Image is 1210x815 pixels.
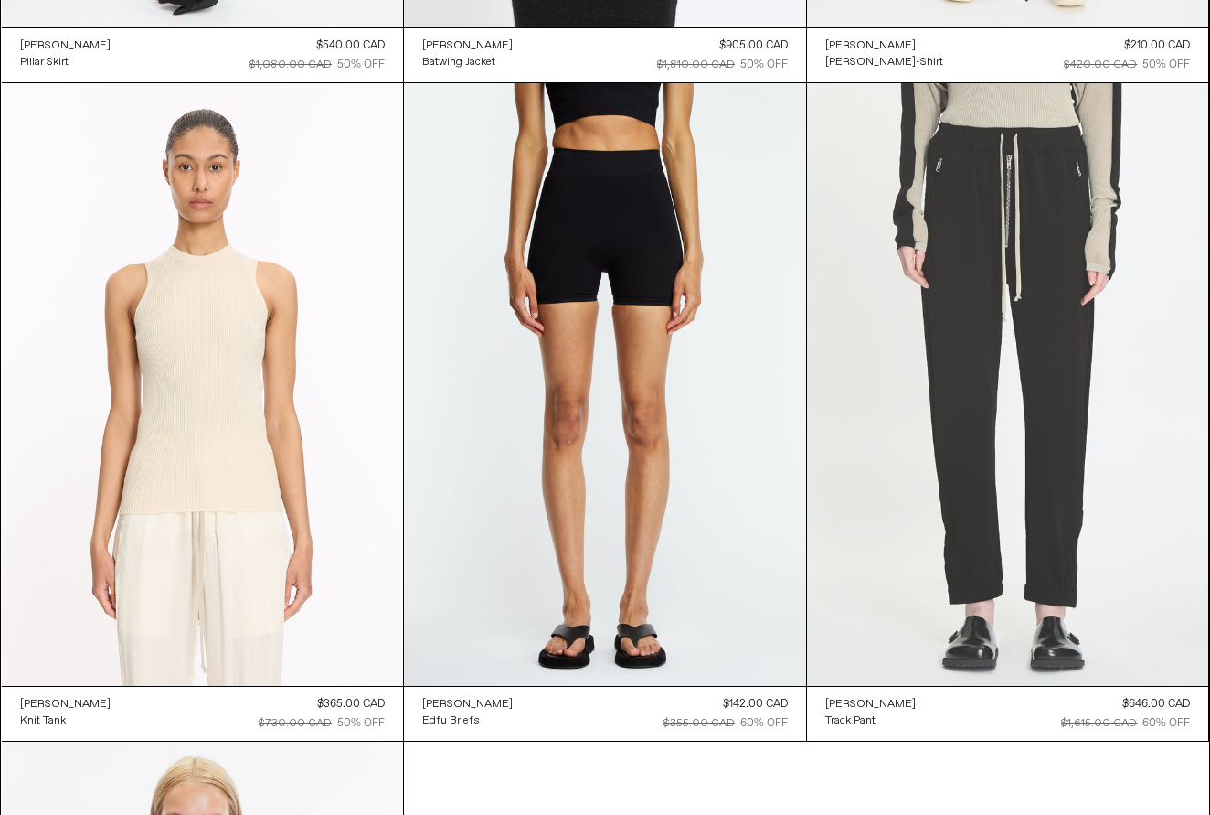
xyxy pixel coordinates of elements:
a: [PERSON_NAME] [20,38,111,54]
div: $730.00 CAD [259,715,332,732]
a: [PERSON_NAME] [825,38,943,54]
a: Pillar Skirt [20,54,111,70]
a: [PERSON_NAME] [422,696,513,713]
div: [PERSON_NAME] [422,38,513,54]
div: $540.00 CAD [316,38,385,54]
div: Edfu Briefs [422,713,480,729]
div: $210.00 CAD [1124,38,1190,54]
a: [PERSON_NAME] [20,696,111,713]
div: Pillar Skirt [20,55,69,70]
div: [PERSON_NAME] [825,697,916,713]
img: Rick Owens Edfu Briefs [404,83,806,687]
div: Knit Tank [20,713,66,729]
div: [PERSON_NAME] [825,38,916,54]
img: Rick Owens Knit Tank [2,83,404,686]
a: Knit Tank [20,713,111,729]
div: $142.00 CAD [723,696,788,713]
div: [PERSON_NAME] [20,697,111,713]
div: $1,615.00 CAD [1061,715,1137,732]
a: Batwing Jacket [422,54,513,70]
img: Rick Owens Track Pant [807,83,1209,686]
div: $355.00 CAD [663,715,735,732]
div: 50% OFF [740,57,788,73]
div: $646.00 CAD [1122,696,1190,713]
a: [PERSON_NAME] [422,38,513,54]
div: [PERSON_NAME]-Shirt [825,55,943,70]
a: [PERSON_NAME] [825,696,916,713]
a: Edfu Briefs [422,713,513,729]
div: 50% OFF [337,715,385,732]
div: Track Pant [825,713,876,729]
div: 60% OFF [1142,715,1190,732]
div: [PERSON_NAME] [20,38,111,54]
div: $420.00 CAD [1064,57,1137,73]
div: 50% OFF [337,57,385,73]
div: 60% OFF [740,715,788,732]
a: [PERSON_NAME]-Shirt [825,54,943,70]
div: Batwing Jacket [422,55,495,70]
div: $1,080.00 CAD [249,57,332,73]
div: [PERSON_NAME] [422,697,513,713]
div: $905.00 CAD [719,38,788,54]
div: $365.00 CAD [317,696,385,713]
div: 50% OFF [1142,57,1190,73]
div: $1,810.00 CAD [657,57,735,73]
a: Track Pant [825,713,916,729]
